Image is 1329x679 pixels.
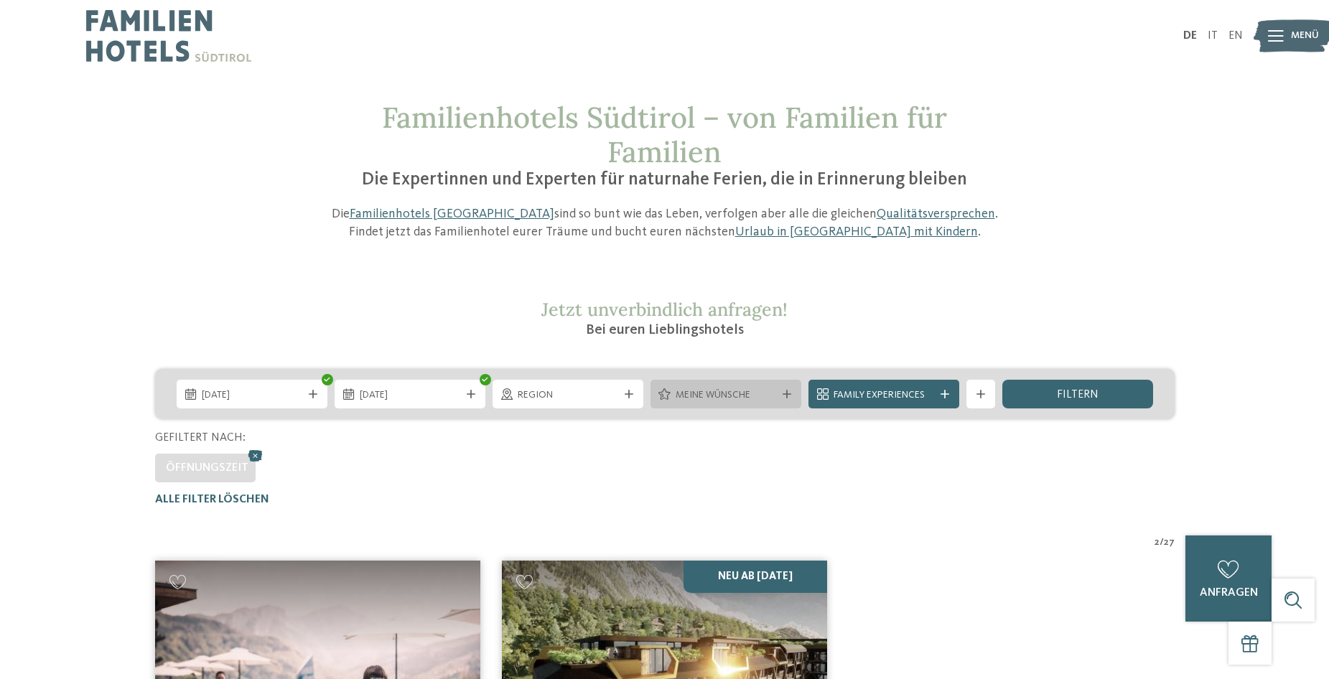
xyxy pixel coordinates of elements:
span: Bei euren Lieblingshotels [586,323,744,337]
span: [DATE] [360,388,460,403]
span: Family Experiences [834,388,934,403]
span: Meine Wünsche [676,388,776,403]
a: Urlaub in [GEOGRAPHIC_DATA] mit Kindern [735,225,978,238]
span: [DATE] [202,388,302,403]
span: Region [518,388,618,403]
span: Die Expertinnen und Experten für naturnahe Ferien, die in Erinnerung bleiben [362,171,967,189]
a: EN [1228,30,1243,42]
span: filtern [1057,389,1099,401]
span: Familienhotels Südtirol – von Familien für Familien [382,99,947,170]
span: Gefiltert nach: [155,432,246,444]
span: 27 [1164,535,1175,550]
span: anfragen [1200,587,1258,599]
a: IT [1208,30,1218,42]
span: / [1160,535,1164,550]
a: Qualitätsversprechen [877,207,995,220]
span: 2 [1155,535,1160,550]
a: DE [1183,30,1197,42]
span: Alle Filter löschen [155,494,269,505]
p: Die sind so bunt wie das Leben, verfolgen aber alle die gleichen . Findet jetzt das Familienhotel... [324,205,1006,241]
a: Familienhotels [GEOGRAPHIC_DATA] [350,207,554,220]
a: anfragen [1185,535,1272,622]
span: Menü [1291,29,1319,43]
span: Jetzt unverbindlich anfragen! [541,298,788,321]
span: Öffnungszeit [166,462,248,474]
